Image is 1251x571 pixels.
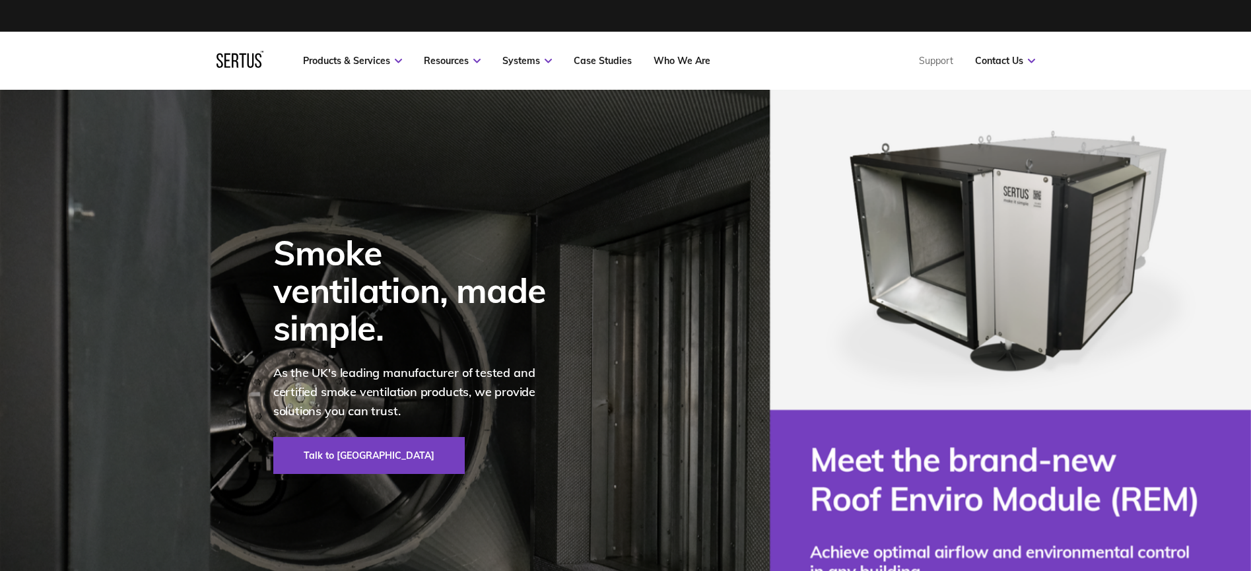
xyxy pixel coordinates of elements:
[919,55,953,67] a: Support
[574,55,632,67] a: Case Studies
[975,55,1035,67] a: Contact Us
[273,234,564,347] div: Smoke ventilation, made simple.
[273,364,564,420] p: As the UK's leading manufacturer of tested and certified smoke ventilation products, we provide s...
[424,55,481,67] a: Resources
[502,55,552,67] a: Systems
[273,437,465,474] a: Talk to [GEOGRAPHIC_DATA]
[303,55,402,67] a: Products & Services
[654,55,710,67] a: Who We Are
